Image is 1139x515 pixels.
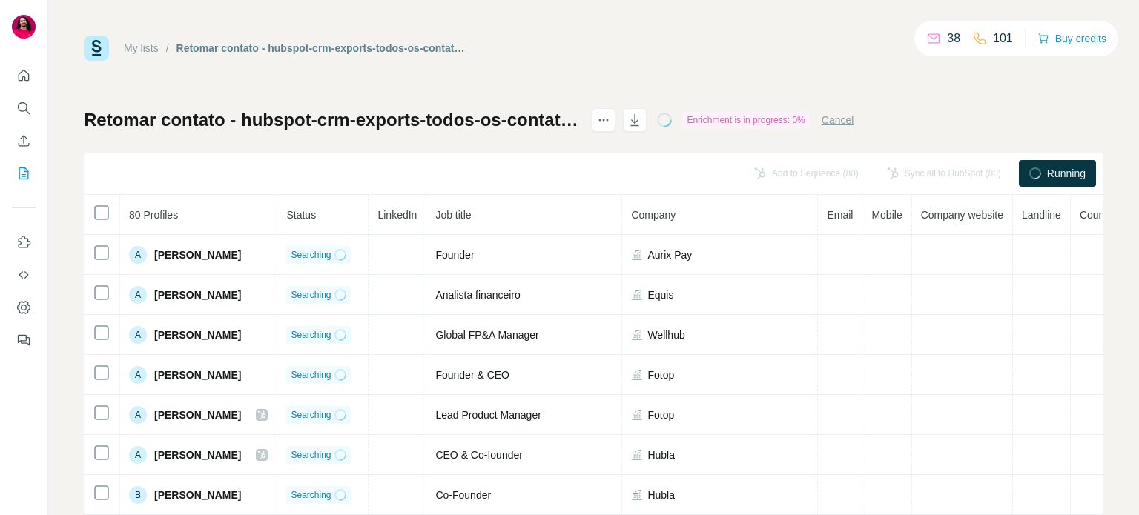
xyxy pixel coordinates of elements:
span: Company website [921,209,1003,221]
button: Enrich CSV [12,127,36,154]
div: A [129,406,147,424]
span: [PERSON_NAME] [154,288,241,302]
div: A [129,286,147,304]
button: Use Surfe on LinkedIn [12,229,36,256]
span: CEO & Co-founder [435,449,523,461]
button: Search [12,95,36,122]
span: Aurix Pay [647,247,692,262]
button: My lists [12,160,36,187]
span: [PERSON_NAME] [154,247,241,262]
button: Dashboard [12,294,36,321]
p: 101 [993,30,1013,47]
span: [PERSON_NAME] [154,368,241,382]
span: Job title [435,209,471,221]
span: Country [1080,209,1116,221]
span: Lead Product Manager [435,409,541,421]
div: A [129,446,147,464]
span: Searching [291,368,331,382]
span: Company [631,209,676,221]
button: actions [592,108,615,132]
span: Founder [435,249,474,261]
span: Searching [291,408,331,422]
span: LinkedIn [377,209,417,221]
span: [PERSON_NAME] [154,408,241,422]
span: Landline [1022,209,1061,221]
button: Buy credits [1037,28,1106,49]
button: Feedback [12,327,36,353]
span: Searching [291,488,331,502]
span: Searching [291,248,331,262]
span: Running [1047,166,1086,181]
span: Fotop [647,368,674,382]
div: A [129,326,147,344]
div: Enrichment is in progress: 0% [682,111,809,129]
span: 80 Profiles [129,209,178,221]
span: [PERSON_NAME] [154,328,241,342]
span: Searching [291,328,331,342]
span: Hubla [647,488,675,502]
span: Founder & CEO [435,369,509,381]
div: Retomar contato - hubspot-crm-exports-todos-os-contatos-2025-10-06-1 [176,41,471,56]
div: B [129,486,147,504]
span: Searching [291,448,331,462]
h1: Retomar contato - hubspot-crm-exports-todos-os-contatos-2025-10-06-1 [84,108,578,132]
img: Avatar [12,15,36,39]
div: A [129,366,147,384]
span: Global FP&A Manager [435,329,538,341]
span: Email [827,209,853,221]
button: Cancel [822,113,854,127]
a: My lists [124,42,159,54]
span: Status [286,209,316,221]
span: Fotop [647,408,674,422]
button: Quick start [12,62,36,89]
div: A [129,246,147,264]
p: 38 [947,30,960,47]
span: Equis [647,288,673,302]
span: Mobile [871,209,902,221]
span: Searching [291,288,331,302]
span: [PERSON_NAME] [154,448,241,462]
span: Co-Founder [435,489,491,501]
span: [PERSON_NAME] [154,488,241,502]
span: Wellhub [647,328,684,342]
button: Use Surfe API [12,262,36,288]
li: / [166,41,169,56]
span: Hubla [647,448,675,462]
span: Analista financeiro [435,289,520,301]
img: Surfe Logo [84,36,109,61]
